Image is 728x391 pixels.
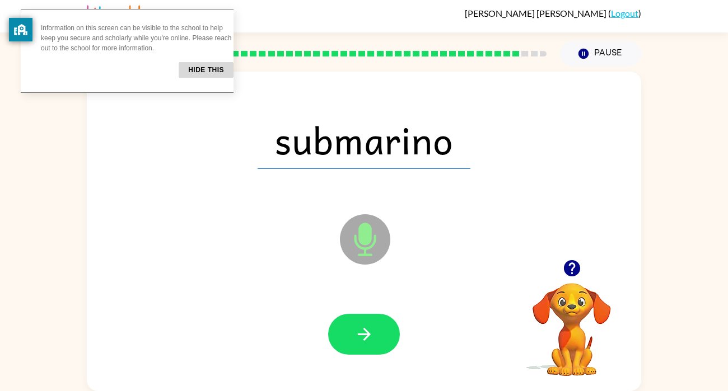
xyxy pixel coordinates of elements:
img: Literably [87,2,149,27]
a: Logout [611,8,638,18]
span: [PERSON_NAME] [PERSON_NAME] [465,8,608,18]
video: Your browser must support playing .mp4 files to use Literably. Please try using another browser. [516,266,628,378]
button: privacy banner [9,18,32,41]
button: Pause [560,41,641,67]
p: Information on this screen can be visible to the school to help keep you secure and scholarly whi... [41,23,234,53]
span: submarino [258,111,470,169]
button: Hide this [179,62,234,78]
div: ( ) [465,8,641,18]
